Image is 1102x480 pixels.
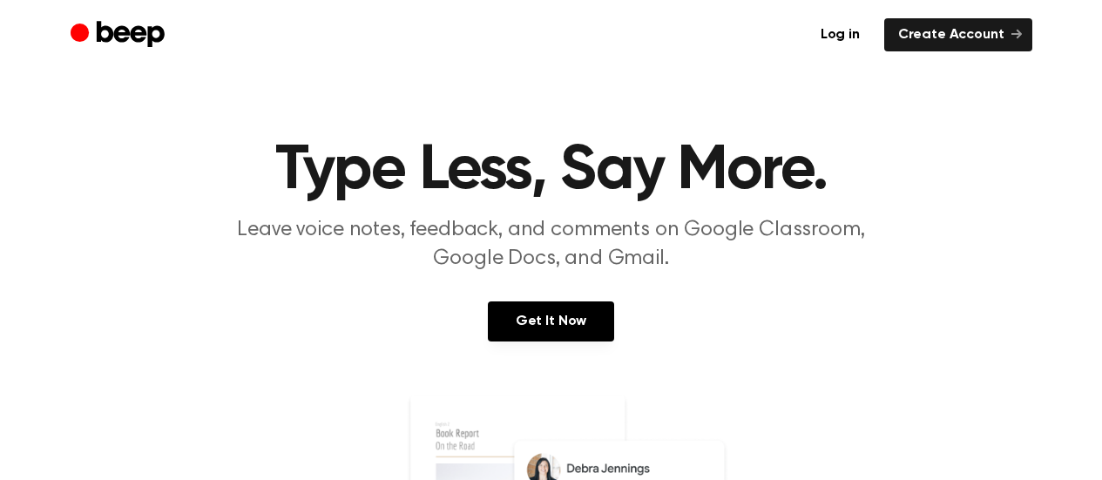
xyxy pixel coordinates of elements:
[807,18,874,51] a: Log in
[217,216,886,274] p: Leave voice notes, feedback, and comments on Google Classroom, Google Docs, and Gmail.
[488,301,614,341] a: Get It Now
[884,18,1032,51] a: Create Account
[71,18,169,52] a: Beep
[105,139,997,202] h1: Type Less, Say More.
